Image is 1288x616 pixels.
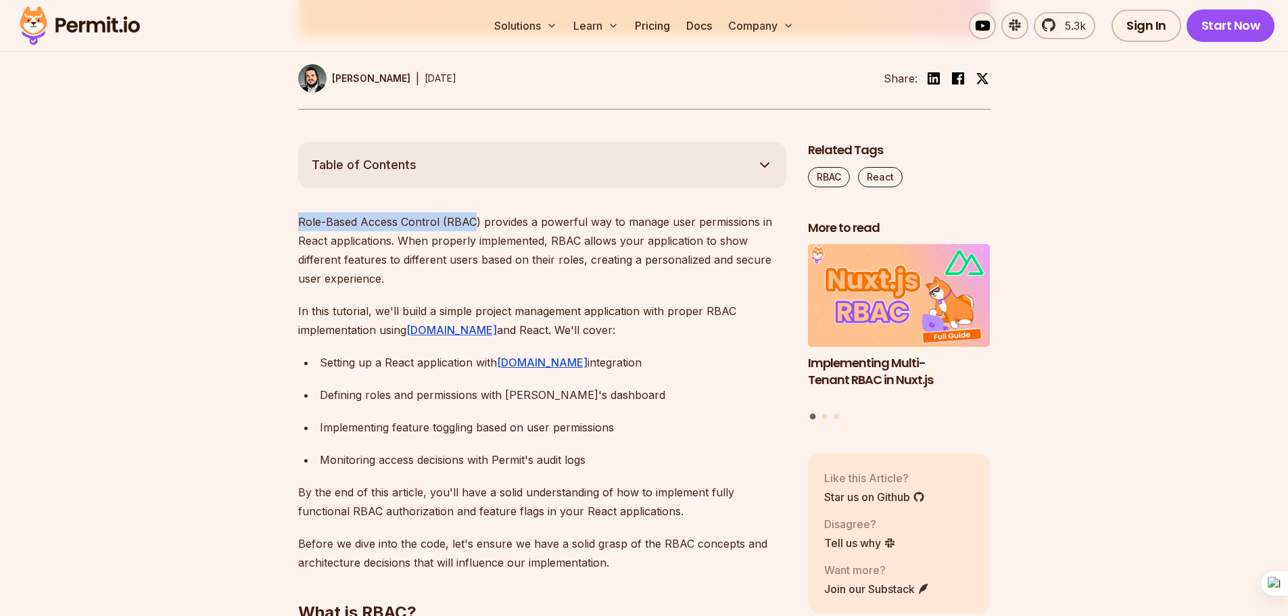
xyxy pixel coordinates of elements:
a: Start Now [1187,9,1275,42]
p: Want more? [824,562,930,578]
a: Star us on Github [824,489,925,505]
li: Share: [884,70,917,87]
img: facebook [950,70,966,87]
a: Tell us why [824,535,896,551]
div: Defining roles and permissions with [PERSON_NAME]'s dashboard [320,385,786,404]
img: Gabriel L. Manor [298,64,327,93]
p: Disagree? [824,516,896,532]
p: Like this Article? [824,470,925,486]
img: twitter [976,72,989,85]
span: 5.3k [1057,18,1086,34]
div: Setting up a React application with integration [320,353,786,372]
p: [PERSON_NAME] [332,72,410,85]
h3: Implementing Multi-Tenant RBAC in Nuxt.js [808,355,991,389]
button: Table of Contents [298,142,786,188]
button: Company [723,12,799,39]
a: RBAC [808,167,850,187]
div: | [416,70,419,87]
h2: More to read [808,220,991,237]
p: Role-Based Access Control (RBAC) provides a powerful way to manage user permissions in React appl... [298,212,786,288]
a: [PERSON_NAME] [298,64,410,93]
button: Go to slide 3 [834,414,839,419]
a: 5.3k [1034,12,1095,39]
div: Posts [808,244,991,421]
button: Go to slide 2 [822,414,828,419]
a: Docs [681,12,717,39]
p: By the end of this article, you'll have a solid understanding of how to implement fully functiona... [298,483,786,521]
img: Implementing Multi-Tenant RBAC in Nuxt.js [808,244,991,347]
div: Implementing feature toggling based on user permissions [320,418,786,437]
button: Go to slide 1 [810,414,816,420]
a: [DOMAIN_NAME] [406,323,497,337]
li: 1 of 3 [808,244,991,405]
span: Table of Contents [312,156,416,174]
button: Learn [568,12,624,39]
p: In this tutorial, we'll build a simple project management application with proper RBAC implementa... [298,302,786,339]
h2: Related Tags [808,142,991,159]
a: React [858,167,903,187]
a: Implementing Multi-Tenant RBAC in Nuxt.jsImplementing Multi-Tenant RBAC in Nuxt.js [808,244,991,405]
div: Monitoring access decisions with Permit's audit logs [320,450,786,469]
p: Before we dive into the code, let's ensure we have a solid grasp of the RBAC concepts and archite... [298,534,786,572]
a: Pricing [629,12,675,39]
a: Join our Substack [824,581,930,597]
img: Permit logo [14,3,146,49]
img: linkedin [926,70,942,87]
a: [DOMAIN_NAME] [497,356,588,369]
a: Sign In [1112,9,1181,42]
time: [DATE] [425,72,456,84]
button: Solutions [489,12,563,39]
